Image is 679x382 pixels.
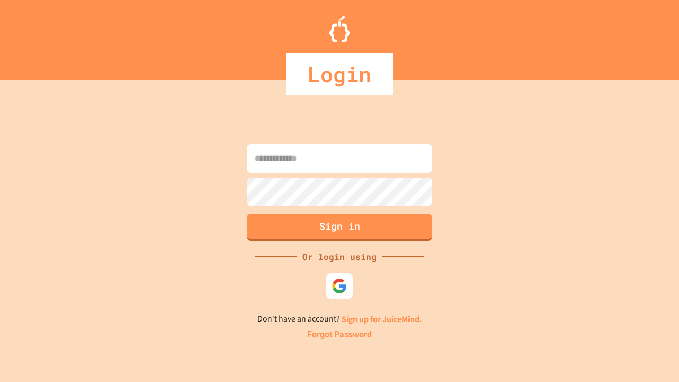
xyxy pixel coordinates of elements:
[634,340,668,371] iframe: chat widget
[297,250,382,263] div: Or login using
[247,214,432,241] button: Sign in
[332,278,347,294] img: google-icon.svg
[329,16,350,42] img: Logo.svg
[257,312,422,326] p: Don't have an account?
[286,53,393,95] div: Login
[342,314,422,325] a: Sign up for JuiceMind.
[307,328,372,341] a: Forgot Password
[591,293,668,338] iframe: chat widget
